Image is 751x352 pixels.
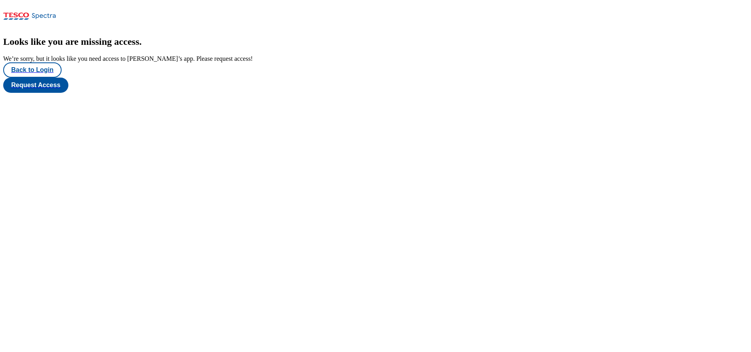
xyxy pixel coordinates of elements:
span: . [139,36,142,47]
a: Request Access [3,78,748,93]
button: Request Access [3,78,68,93]
button: Back to Login [3,62,62,78]
h2: Looks like you are missing access [3,36,748,47]
div: We’re sorry, but it looks like you need access to [PERSON_NAME]’s app. Please request access! [3,55,748,62]
a: Back to Login [3,62,748,78]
